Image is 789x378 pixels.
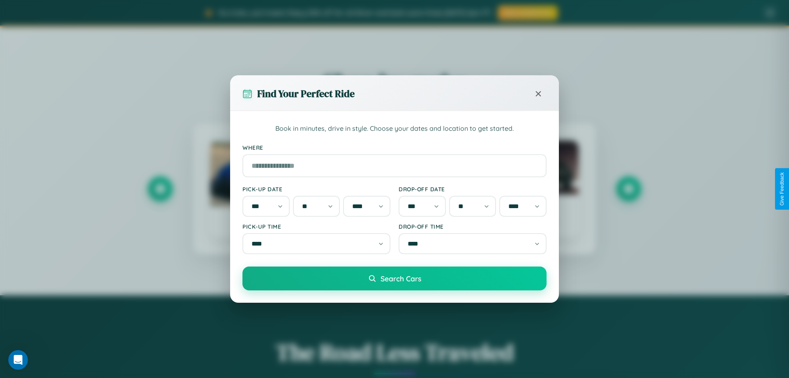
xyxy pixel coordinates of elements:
[242,123,547,134] p: Book in minutes, drive in style. Choose your dates and location to get started.
[242,144,547,151] label: Where
[242,223,390,230] label: Pick-up Time
[242,267,547,290] button: Search Cars
[399,186,547,192] label: Drop-off Date
[381,274,421,283] span: Search Cars
[257,87,355,100] h3: Find Your Perfect Ride
[242,186,390,192] label: Pick-up Date
[399,223,547,230] label: Drop-off Time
